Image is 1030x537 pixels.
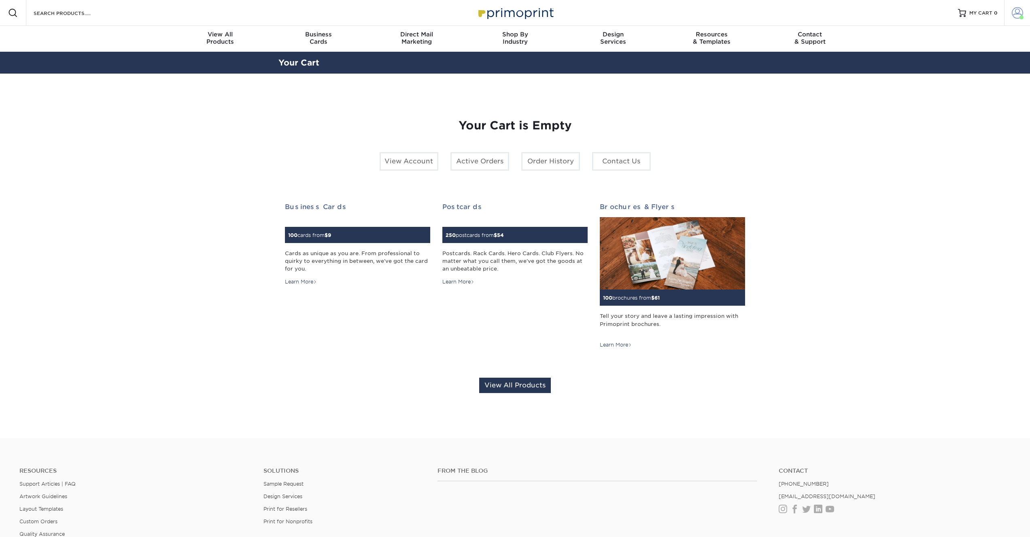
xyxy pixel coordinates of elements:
[328,232,331,238] span: 9
[288,232,331,238] small: cards from
[285,119,745,133] h1: Your Cart is Empty
[171,26,270,52] a: View AllProducts
[466,31,564,38] span: Shop By
[263,467,425,474] h4: Solutions
[288,232,297,238] span: 100
[263,518,312,524] a: Print for Nonprofits
[654,295,660,301] span: 61
[564,31,663,38] span: Design
[521,152,580,171] a: Order History
[263,493,302,499] a: Design Services
[761,31,859,45] div: & Support
[171,31,270,45] div: Products
[494,232,497,238] span: $
[779,481,829,487] a: [PHONE_NUMBER]
[367,31,466,45] div: Marketing
[600,203,745,349] a: Brochures & Flyers 100brochures from$61 Tell your story and leave a lasting impression with Primo...
[603,295,612,301] span: 100
[969,10,992,17] span: MY CART
[380,152,438,171] a: View Account
[600,203,745,211] h2: Brochures & Flyers
[2,512,69,534] iframe: Google Customer Reviews
[171,31,270,38] span: View All
[603,295,660,301] small: brochures from
[779,493,875,499] a: [EMAIL_ADDRESS][DOMAIN_NAME]
[437,467,757,474] h4: From the Blog
[285,249,430,273] div: Cards as unique as you are. From professional to quirky to everything in between, we've got the c...
[446,232,456,238] span: 250
[269,26,367,52] a: BusinessCards
[663,31,761,45] div: & Templates
[285,278,317,285] div: Learn More
[600,312,745,336] div: Tell your story and leave a lasting impression with Primoprint brochures.
[564,31,663,45] div: Services
[278,58,319,68] a: Your Cart
[663,31,761,38] span: Resources
[466,31,564,45] div: Industry
[450,152,509,171] a: Active Orders
[479,378,551,393] a: View All Products
[19,493,67,499] a: Artwork Guidelines
[367,26,466,52] a: Direct MailMarketing
[19,506,63,512] a: Layout Templates
[442,278,474,285] div: Learn More
[651,295,654,301] span: $
[269,31,367,45] div: Cards
[994,10,998,16] span: 0
[19,481,76,487] a: Support Articles | FAQ
[442,203,588,286] a: Postcards 250postcards from$54 Postcards. Rack Cards. Hero Cards. Club Flyers. No matter what you...
[269,31,367,38] span: Business
[285,203,430,211] h2: Business Cards
[761,31,859,38] span: Contact
[19,467,251,474] h4: Resources
[367,31,466,38] span: Direct Mail
[263,506,307,512] a: Print for Resellers
[325,232,328,238] span: $
[442,249,588,273] div: Postcards. Rack Cards. Hero Cards. Club Flyers. No matter what you call them, we've got the goods...
[475,4,556,21] img: Primoprint
[497,232,504,238] span: 54
[33,8,112,18] input: SEARCH PRODUCTS.....
[442,203,588,211] h2: Postcards
[564,26,663,52] a: DesignServices
[600,341,632,349] div: Learn More
[442,222,443,222] img: Postcards
[761,26,859,52] a: Contact& Support
[779,467,1011,474] a: Contact
[663,26,761,52] a: Resources& Templates
[466,26,564,52] a: Shop ByIndustry
[592,152,651,171] a: Contact Us
[285,203,430,286] a: Business Cards 100cards from$9 Cards as unique as you are. From professional to quirky to everyth...
[446,232,504,238] small: postcards from
[263,481,304,487] a: Sample Request
[600,217,745,290] img: Brochures & Flyers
